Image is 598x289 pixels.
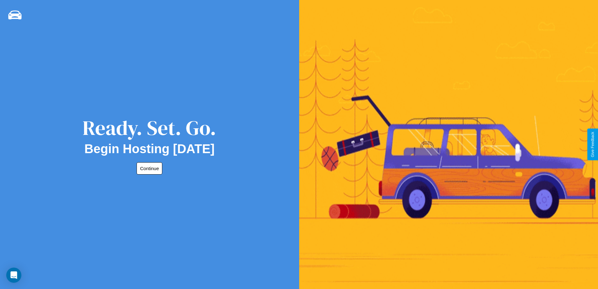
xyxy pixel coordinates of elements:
[137,162,162,175] button: Continue
[84,142,215,156] h2: Begin Hosting [DATE]
[6,268,21,283] div: Open Intercom Messenger
[590,132,595,157] div: Give Feedback
[83,114,216,142] div: Ready. Set. Go.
